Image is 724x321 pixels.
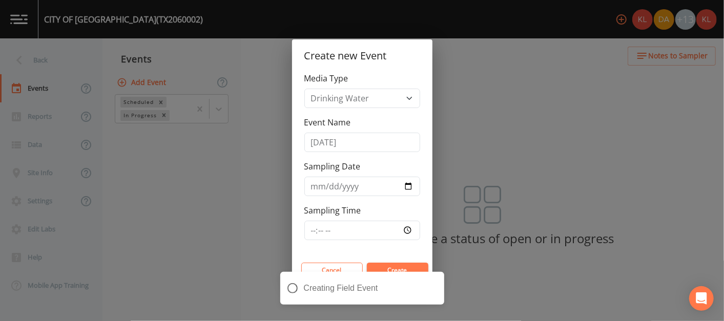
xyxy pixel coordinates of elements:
label: Event Name [304,116,351,129]
button: Cancel [301,263,363,278]
label: Sampling Date [304,160,361,173]
label: Sampling Time [304,204,361,217]
button: Create [367,263,428,278]
div: Open Intercom Messenger [689,286,714,311]
h2: Create new Event [292,39,432,72]
div: Creating Field Event [280,272,444,305]
label: Media Type [304,72,348,84]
